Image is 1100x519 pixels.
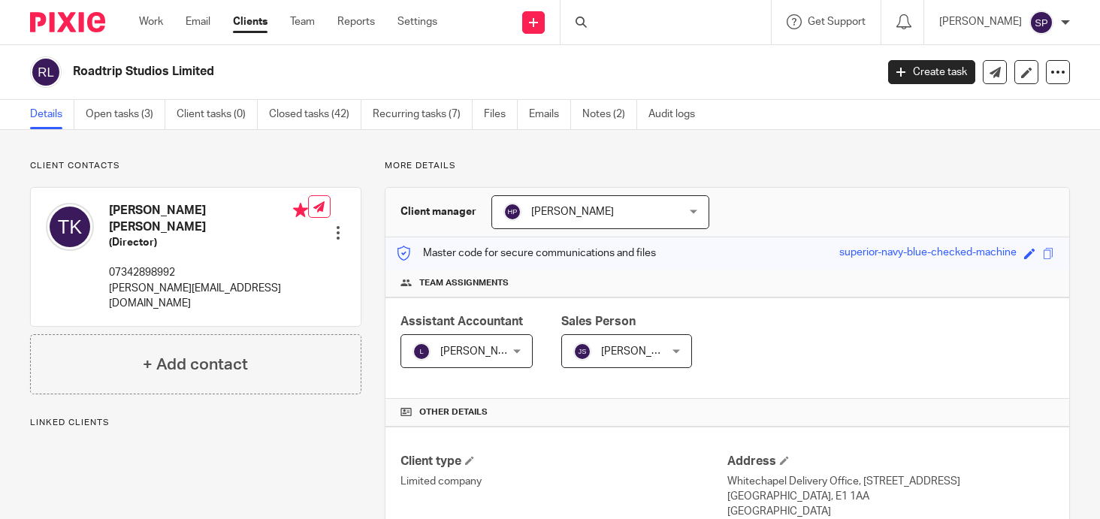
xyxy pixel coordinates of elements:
img: svg%3E [412,342,431,361]
p: Limited company [400,474,727,489]
a: Files [484,100,518,129]
p: Whitechapel Delivery Office, [STREET_ADDRESS] [727,474,1054,489]
p: More details [385,160,1070,172]
h2: Roadtrip Studios Limited [73,64,707,80]
a: Settings [397,14,437,29]
i: Primary [293,203,308,218]
h4: [PERSON_NAME] [PERSON_NAME] [109,203,308,235]
span: [PERSON_NAME] [531,207,614,217]
img: svg%3E [503,203,521,221]
img: Pixie [30,12,105,32]
p: Linked clients [30,417,361,429]
h4: Client type [400,454,727,469]
span: Other details [419,406,488,418]
a: Create task [888,60,975,84]
p: Master code for secure communications and files [397,246,656,261]
div: superior-navy-blue-checked-machine [839,245,1017,262]
span: Sales Person [561,315,636,327]
span: Team assignments [419,277,509,289]
a: Audit logs [648,100,706,129]
span: [PERSON_NAME] [601,346,684,357]
a: Email [186,14,210,29]
a: Work [139,14,163,29]
p: [GEOGRAPHIC_DATA], E1 1AA [727,489,1054,504]
a: Team [290,14,315,29]
p: Client contacts [30,160,361,172]
h3: Client manager [400,204,476,219]
p: [GEOGRAPHIC_DATA] [727,504,1054,519]
a: Reports [337,14,375,29]
span: Get Support [808,17,866,27]
img: svg%3E [1029,11,1053,35]
a: Clients [233,14,267,29]
a: Emails [529,100,571,129]
p: [PERSON_NAME][EMAIL_ADDRESS][DOMAIN_NAME] [109,281,308,312]
img: svg%3E [573,342,591,361]
span: [PERSON_NAME] V [440,346,532,357]
a: Client tasks (0) [177,100,258,129]
h5: (Director) [109,235,308,250]
h4: Address [727,454,1054,469]
img: svg%3E [30,56,62,88]
a: Notes (2) [582,100,637,129]
a: Closed tasks (42) [269,100,361,129]
p: [PERSON_NAME] [939,14,1022,29]
span: Assistant Accountant [400,315,523,327]
a: Details [30,100,74,129]
a: Open tasks (3) [86,100,165,129]
a: Recurring tasks (7) [373,100,473,129]
img: svg%3E [46,203,94,251]
h4: + Add contact [143,353,248,376]
p: 07342898992 [109,265,308,280]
